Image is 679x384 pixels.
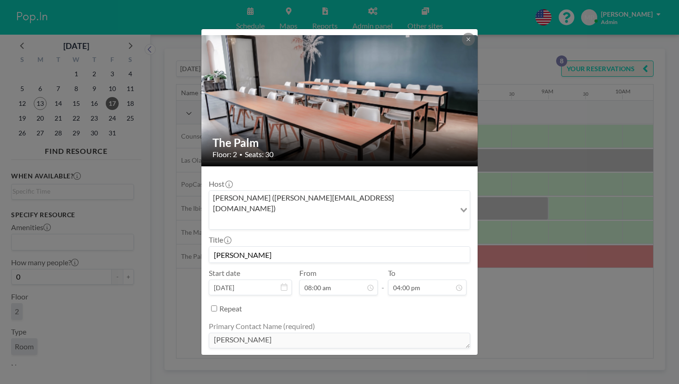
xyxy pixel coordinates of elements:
[239,151,242,158] span: •
[201,35,479,161] img: 537.png
[209,322,315,331] label: Primary Contact Name (required)
[210,215,455,227] input: Search for option
[211,193,454,213] span: [PERSON_NAME] ([PERSON_NAME][EMAIL_ADDRESS][DOMAIN_NAME])
[212,150,237,159] span: Floor: 2
[209,179,232,189] label: Host
[245,150,273,159] span: Seats: 30
[388,268,395,278] label: To
[212,136,467,150] h2: The Palm
[209,247,470,262] input: (No title)
[382,272,384,292] span: -
[219,304,242,313] label: Repeat
[209,235,230,244] label: Title
[209,268,240,278] label: Start date
[299,268,316,278] label: From
[209,191,470,229] div: Search for option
